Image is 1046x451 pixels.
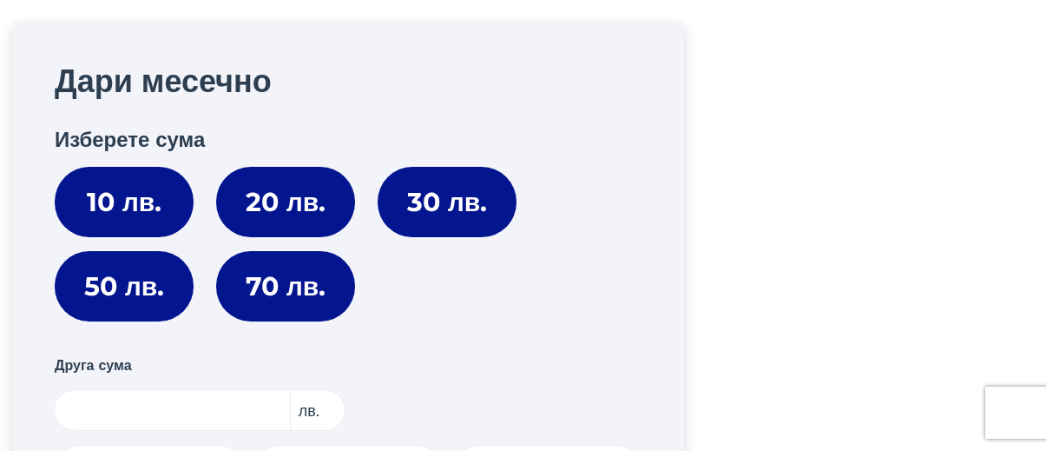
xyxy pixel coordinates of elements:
h3: Изберете сума [55,128,642,153]
label: 10 лв. [55,167,194,237]
label: 50 лв. [55,251,194,322]
label: 70 лв. [216,251,355,322]
label: Друга сума [55,355,132,378]
span: лв. [289,389,345,431]
label: 30 лв. [378,167,516,237]
label: 20 лв. [216,167,355,237]
h2: Дари месечно [55,63,642,100]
